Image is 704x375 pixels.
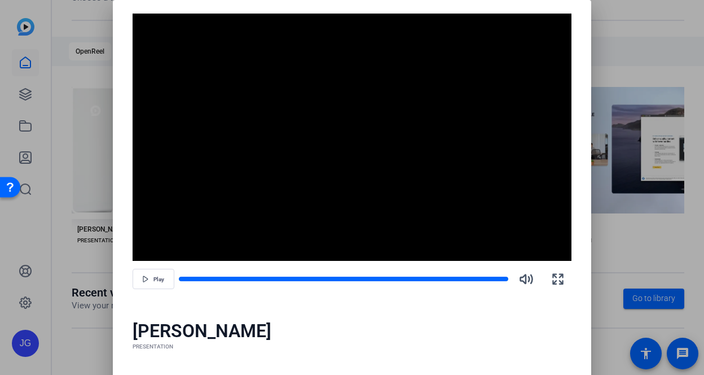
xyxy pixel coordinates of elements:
[133,320,572,342] div: [PERSON_NAME]
[513,265,540,293] button: Mute
[153,276,164,283] span: Play
[544,265,571,293] button: Fullscreen
[133,269,174,289] button: Play
[133,14,572,261] div: Video Player
[133,342,572,351] div: PRESENTATION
